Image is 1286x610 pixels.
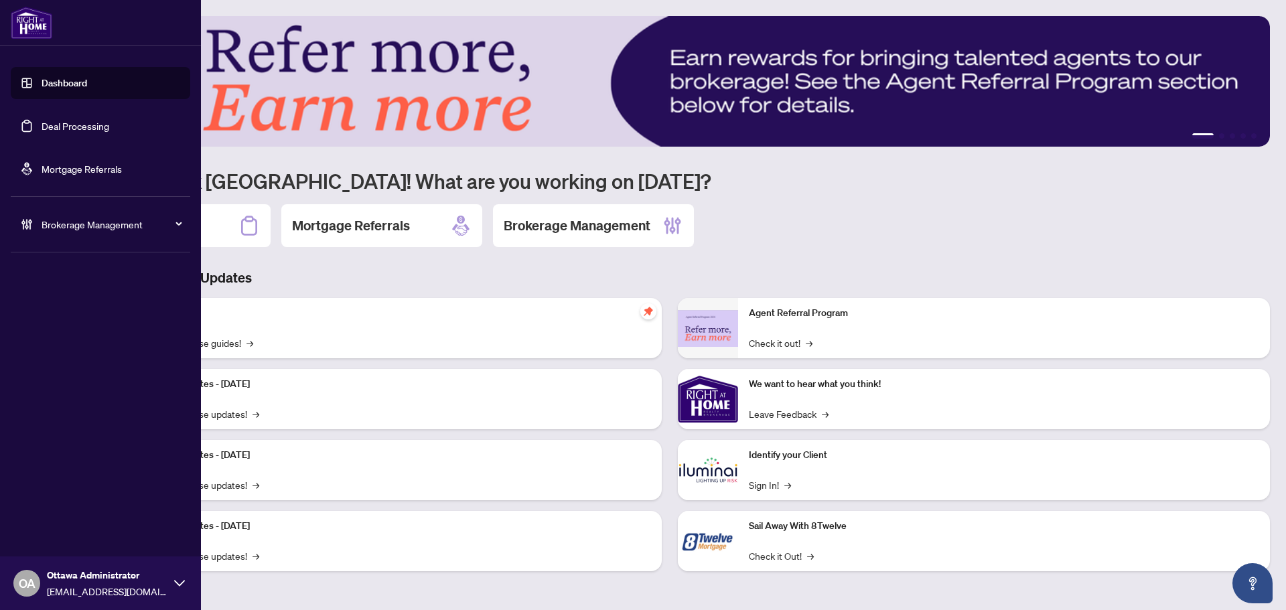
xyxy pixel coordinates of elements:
span: → [253,406,259,421]
img: Sail Away With 8Twelve [678,511,738,571]
p: Agent Referral Program [749,306,1259,321]
a: Deal Processing [42,120,109,132]
p: Platform Updates - [DATE] [141,448,651,463]
span: OA [19,574,35,593]
span: Brokerage Management [42,217,181,232]
button: 2 [1219,133,1224,139]
span: → [807,548,814,563]
h1: Welcome back [GEOGRAPHIC_DATA]! What are you working on [DATE]? [70,168,1270,194]
a: Sign In!→ [749,477,791,492]
span: → [784,477,791,492]
p: We want to hear what you think! [749,377,1259,392]
p: Platform Updates - [DATE] [141,519,651,534]
button: 3 [1230,133,1235,139]
a: Leave Feedback→ [749,406,829,421]
a: Check it Out!→ [749,548,814,563]
p: Self-Help [141,306,651,321]
span: → [246,335,253,350]
img: Identify your Client [678,440,738,500]
span: [EMAIL_ADDRESS][DOMAIN_NAME] [47,584,167,599]
img: We want to hear what you think! [678,369,738,429]
h2: Brokerage Management [504,216,650,235]
h2: Mortgage Referrals [292,216,410,235]
span: Ottawa Administrator [47,568,167,583]
img: Slide 0 [70,16,1270,147]
button: 5 [1251,133,1257,139]
span: pushpin [640,303,656,319]
button: 4 [1240,133,1246,139]
button: Open asap [1232,563,1273,603]
span: → [253,548,259,563]
span: → [822,406,829,421]
button: 1 [1192,133,1214,139]
a: Mortgage Referrals [42,163,122,175]
img: Agent Referral Program [678,310,738,347]
p: Platform Updates - [DATE] [141,377,651,392]
span: → [806,335,812,350]
a: Check it out!→ [749,335,812,350]
h3: Brokerage & Industry Updates [70,269,1270,287]
span: → [253,477,259,492]
img: logo [11,7,52,39]
p: Identify your Client [749,448,1259,463]
p: Sail Away With 8Twelve [749,519,1259,534]
a: Dashboard [42,77,87,89]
